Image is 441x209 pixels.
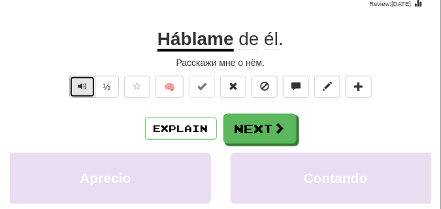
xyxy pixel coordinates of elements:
span: de [238,29,259,50]
button: Ignore sentence (alt+i) [252,76,278,98]
button: Set this sentence to 100% Mastered (alt+m) [189,76,215,98]
button: Next [223,114,297,144]
button: Play sentence audio (ctl+space) [69,76,95,98]
button: Add to collection (alt+a) [346,76,372,98]
button: Edit sentence (alt+d) [314,76,340,98]
button: Favorite sentence (alt+f) [124,76,150,98]
u: Háblame [157,29,234,52]
span: Contando [304,170,368,185]
span: . [234,29,284,50]
div: Расскажи мне о нём. [10,56,431,69]
button: 🧠 [155,76,184,98]
div: Text-to-speech controls [67,76,120,104]
span: Aprecio [80,170,131,185]
button: Explain [145,118,217,140]
button: Discuss sentence (alt+u) [283,76,309,98]
button: Reset to 0% Mastered (alt+r) [220,76,246,98]
button: ½ [95,76,120,98]
span: él [264,29,278,50]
